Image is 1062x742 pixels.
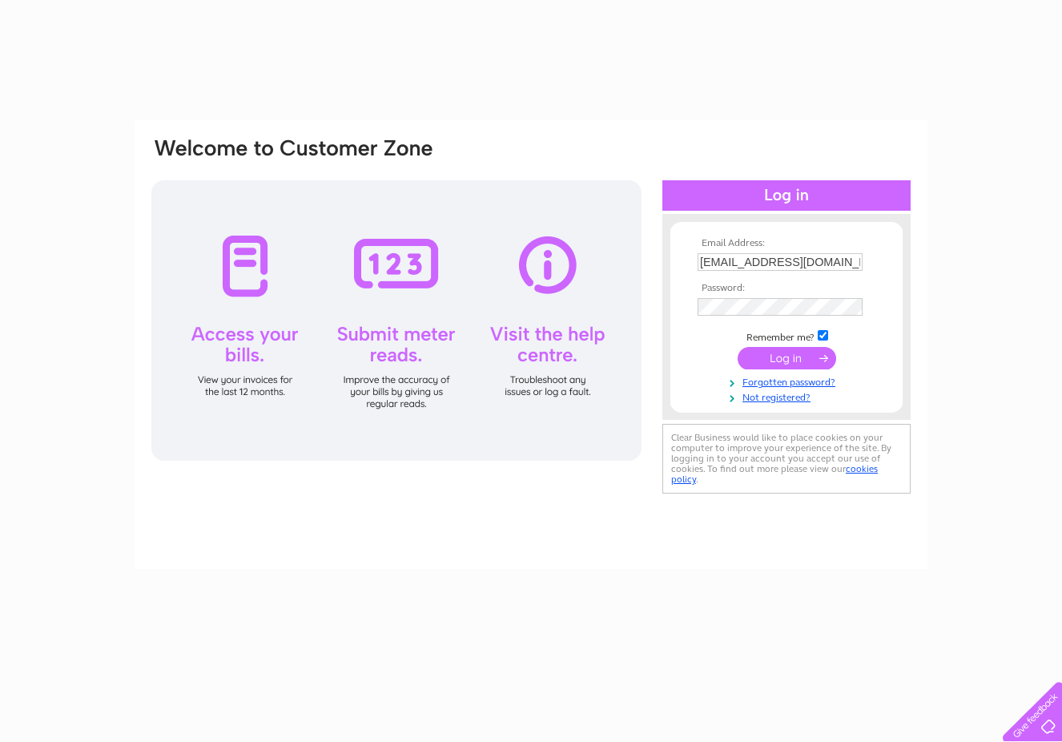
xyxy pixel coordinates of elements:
[662,424,911,494] div: Clear Business would like to place cookies on your computer to improve your experience of the sit...
[698,389,879,404] a: Not registered?
[694,238,879,249] th: Email Address:
[698,373,879,389] a: Forgotten password?
[694,328,879,344] td: Remember me?
[694,283,879,294] th: Password:
[738,347,836,369] input: Submit
[671,463,878,485] a: cookies policy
